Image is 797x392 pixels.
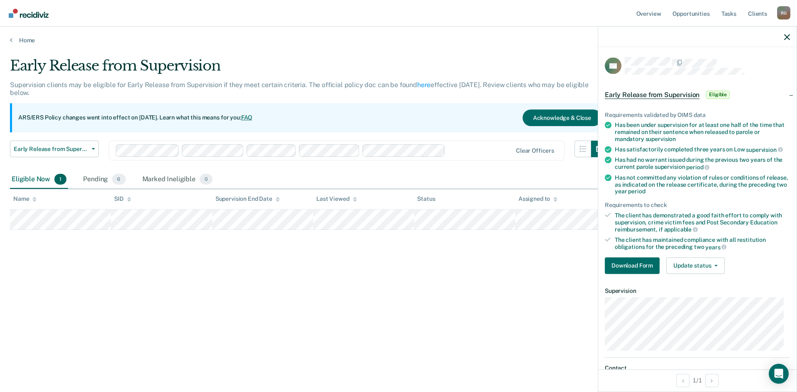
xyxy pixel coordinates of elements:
span: 1 [54,174,66,185]
span: period [686,163,709,170]
span: Early Release from Supervision [605,90,699,99]
div: Has been under supervision for at least one half of the time that remained on their sentence when... [615,122,790,142]
button: Update status [666,257,725,274]
div: Early Release from SupervisionEligible [598,81,797,108]
div: Open Intercom Messenger [769,364,789,384]
button: Profile dropdown button [777,6,790,19]
div: Pending [81,170,127,189]
div: Marked Ineligible [141,170,215,189]
div: Requirements validated by OIMS data [605,111,790,118]
span: period [628,188,645,195]
span: 6 [112,174,125,185]
div: The client has maintained compliance with all restitution obligations for the preceding two [615,236,790,251]
dt: Supervision [605,287,790,294]
span: 0 [200,174,213,185]
div: Has satisfactorily completed three years on Low [615,146,790,153]
button: Next Opportunity [705,374,719,387]
span: years [705,243,726,250]
a: Navigate to form link [605,257,663,274]
button: Previous Opportunity [676,374,689,387]
div: The client has demonstrated a good faith effort to comply with supervision, crime victim fees and... [615,212,790,233]
span: supervision [746,146,782,153]
div: Has not committed any violation of rules or conditions of release, as indicated on the release ce... [615,174,790,195]
div: Early Release from Supervision [10,57,608,81]
p: Supervision clients may be eligible for Early Release from Supervision if they meet certain crite... [10,81,589,97]
a: FAQ [241,114,253,121]
span: Eligible [706,90,730,99]
div: Assigned to [518,195,557,202]
div: Clear officers [516,147,554,154]
button: Download Form [605,257,660,274]
div: R G [777,6,790,19]
div: Eligible Now [10,170,68,189]
a: Home [10,37,787,44]
div: 1 / 1 [598,369,797,391]
div: Has had no warrant issued during the previous two years of the current parole supervision [615,156,790,170]
a: here [417,81,430,89]
span: Early Release from Supervision [14,146,88,153]
div: SID [114,195,131,202]
dt: Contact [605,365,790,372]
p: ARS/ERS Policy changes went into effect on [DATE]. Learn what this means for you: [18,114,252,122]
div: Last Viewed [316,195,357,202]
div: Supervision End Date [215,195,280,202]
img: Recidiviz [9,9,49,18]
span: supervision [645,135,676,142]
button: Acknowledge & Close [523,110,601,126]
span: applicable [664,226,698,233]
div: Requirements to check [605,202,790,209]
div: Name [13,195,37,202]
div: Status [417,195,435,202]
